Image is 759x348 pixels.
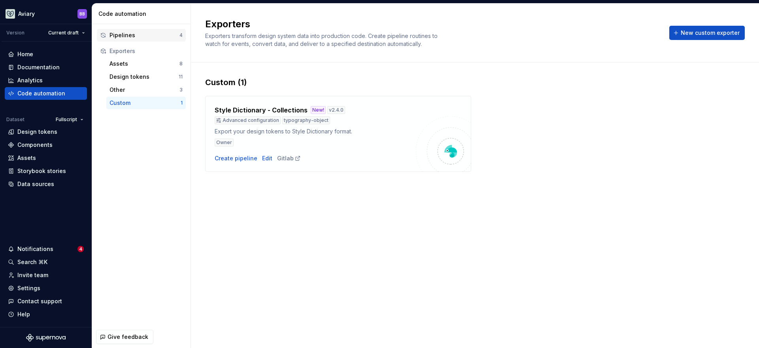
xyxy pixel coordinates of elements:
[17,258,47,266] div: Search ⌘K
[110,47,183,55] div: Exporters
[262,154,272,162] a: Edit
[6,116,25,123] div: Dataset
[282,116,330,124] div: typography-object
[106,97,186,109] button: Custom1
[18,10,35,18] div: Aviary
[17,76,43,84] div: Analytics
[179,61,183,67] div: 8
[5,178,87,190] a: Data sources
[17,50,33,58] div: Home
[48,30,79,36] span: Current draft
[215,154,257,162] button: Create pipeline
[6,30,25,36] div: Version
[17,89,65,97] div: Code automation
[106,84,186,96] button: Other3
[215,139,234,146] div: Owner
[106,57,186,70] button: Assets8
[17,154,36,162] div: Assets
[45,27,89,38] button: Current draft
[110,60,179,68] div: Assets
[17,63,60,71] div: Documentation
[96,330,153,344] button: Give feedback
[26,334,66,342] svg: Supernova Logo
[97,29,186,42] button: Pipelines4
[327,106,345,114] div: v 2.4.0
[5,61,87,74] a: Documentation
[98,10,187,18] div: Code automation
[5,74,87,87] a: Analytics
[5,308,87,321] button: Help
[5,48,87,61] a: Home
[110,99,181,107] div: Custom
[5,87,87,100] a: Code automation
[108,333,148,341] span: Give feedback
[17,271,48,279] div: Invite team
[179,87,183,93] div: 3
[110,86,179,94] div: Other
[17,297,62,305] div: Contact support
[205,77,745,88] div: Custom (1)
[215,127,416,135] div: Export your design tokens to Style Dictionary format.
[205,18,660,30] h2: Exporters
[17,310,30,318] div: Help
[681,29,740,37] span: New custom exporter
[17,128,57,136] div: Design tokens
[179,32,183,38] div: 4
[110,31,179,39] div: Pipelines
[277,154,301,162] a: Gitlab
[17,284,40,292] div: Settings
[5,295,87,308] button: Contact support
[5,126,87,138] a: Design tokens
[17,141,53,149] div: Components
[179,74,183,80] div: 11
[52,114,87,125] button: Fullscript
[5,152,87,164] a: Assets
[56,116,77,123] span: Fullscript
[5,139,87,151] a: Components
[110,73,179,81] div: Design tokens
[17,180,54,188] div: Data sources
[79,11,85,17] div: BB
[5,256,87,268] button: Search ⌘K
[106,70,186,83] button: Design tokens11
[6,9,15,19] img: 256e2c79-9abd-4d59-8978-03feab5a3943.png
[2,5,90,22] button: AviaryBB
[5,269,87,281] a: Invite team
[205,32,439,47] span: Exporters transform design system data into production code. Create pipeline routines to watch fo...
[17,245,53,253] div: Notifications
[5,282,87,295] a: Settings
[215,116,281,124] div: Advanced configuration
[5,165,87,177] a: Storybook stories
[181,100,183,106] div: 1
[77,246,84,252] span: 4
[17,167,66,175] div: Storybook stories
[311,106,326,114] div: New!
[5,243,87,255] button: Notifications4
[669,26,745,40] button: New custom exporter
[215,105,308,115] h4: Style Dictionary - Collections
